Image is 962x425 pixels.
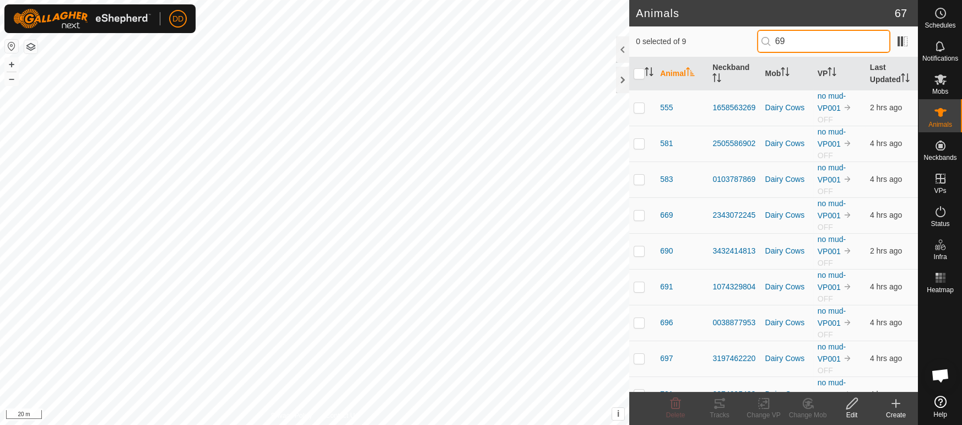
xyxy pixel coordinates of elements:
button: + [5,58,18,71]
p-sorticon: Activate to sort [828,69,836,78]
span: VPs [934,187,946,194]
span: OFF [818,151,833,160]
img: to [843,354,852,363]
a: no mud-VP001 [818,342,846,363]
a: no mud-VP001 [818,235,846,256]
span: OFF [818,187,833,196]
a: no mud-VP001 [818,306,846,327]
div: Edit [830,410,874,420]
div: Dairy Cows [765,174,809,185]
div: 3432414813 [712,245,756,257]
th: VP [813,57,866,90]
span: 67 [895,5,907,21]
button: i [612,408,624,420]
div: 1658563269 [712,102,756,114]
span: 583 [660,174,673,185]
span: OFF [818,259,833,267]
span: 697 [660,353,673,364]
div: Dairy Cows [765,138,809,149]
p-sorticon: Activate to sort [645,69,653,78]
div: Tracks [698,410,742,420]
div: Dairy Cows [765,281,809,293]
th: Animal [656,57,708,90]
span: 581 [660,138,673,149]
span: 691 [660,281,673,293]
span: OFF [818,294,833,303]
img: Gallagher Logo [13,9,151,29]
img: to [843,211,852,219]
a: no mud-VP001 [818,271,846,292]
img: to [843,282,852,291]
span: OFF [818,366,833,375]
button: Reset Map [5,40,18,53]
span: 9 Oct 2025, 2:32 pm [870,246,902,255]
div: Open chat [924,359,957,392]
img: to [843,246,852,255]
div: Dairy Cows [765,353,809,364]
th: Last Updated [866,57,918,90]
img: to [843,390,852,399]
a: no mud-VP001 [818,199,846,220]
div: Dairy Cows [765,317,809,329]
div: 0103787869 [712,174,756,185]
span: 9 Oct 2025, 12:22 pm [870,390,902,399]
span: 9 Oct 2025, 12:31 pm [870,318,902,327]
div: 2343072245 [712,209,756,221]
a: Help [918,391,962,422]
p-sorticon: Activate to sort [901,75,910,84]
div: 0874695488 [712,389,756,400]
img: to [843,103,852,112]
span: OFF [818,223,833,232]
p-sorticon: Activate to sort [712,75,721,84]
th: Mob [761,57,813,90]
div: 2505586902 [712,138,756,149]
a: no mud-VP001 [818,92,846,112]
span: Infra [933,254,947,260]
a: no mud-VP001 [818,127,846,148]
div: Dairy Cows [765,245,809,257]
span: 669 [660,209,673,221]
span: 690 [660,245,673,257]
span: Animals [928,121,952,128]
div: 3197462220 [712,353,756,364]
span: 9 Oct 2025, 12:32 pm [870,211,902,219]
div: Dairy Cows [765,389,809,400]
div: 1074329804 [712,281,756,293]
span: Status [931,220,949,227]
p-sorticon: Activate to sort [686,69,695,78]
span: Help [933,411,947,418]
span: 9 Oct 2025, 12:22 pm [870,139,902,148]
span: 9 Oct 2025, 12:31 pm [870,354,902,363]
span: 9 Oct 2025, 1:41 pm [870,103,902,112]
img: to [843,175,852,184]
div: Dairy Cows [765,209,809,221]
span: 555 [660,102,673,114]
a: Contact Us [326,411,358,421]
span: 721 [660,389,673,400]
span: 696 [660,317,673,329]
a: no mud-VP001 [818,163,846,184]
span: 0 selected of 9 [636,36,756,47]
button: Map Layers [24,40,37,53]
span: Schedules [925,22,955,29]
th: Neckband [708,57,760,90]
span: OFF [818,330,833,339]
a: no mud-VP001 [818,378,846,399]
img: to [843,318,852,327]
span: 9 Oct 2025, 12:21 pm [870,175,902,184]
span: Mobs [932,88,948,95]
input: Search (S) [757,30,890,53]
img: to [843,139,852,148]
a: Privacy Policy [271,411,312,421]
p-sorticon: Activate to sort [781,69,790,78]
span: 9 Oct 2025, 12:11 pm [870,282,902,291]
div: 0038877953 [712,317,756,329]
div: Create [874,410,918,420]
span: DD [172,13,183,25]
span: Heatmap [927,287,954,293]
span: OFF [818,115,833,124]
div: Change Mob [786,410,830,420]
div: Change VP [742,410,786,420]
button: – [5,72,18,85]
h2: Animals [636,7,895,20]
